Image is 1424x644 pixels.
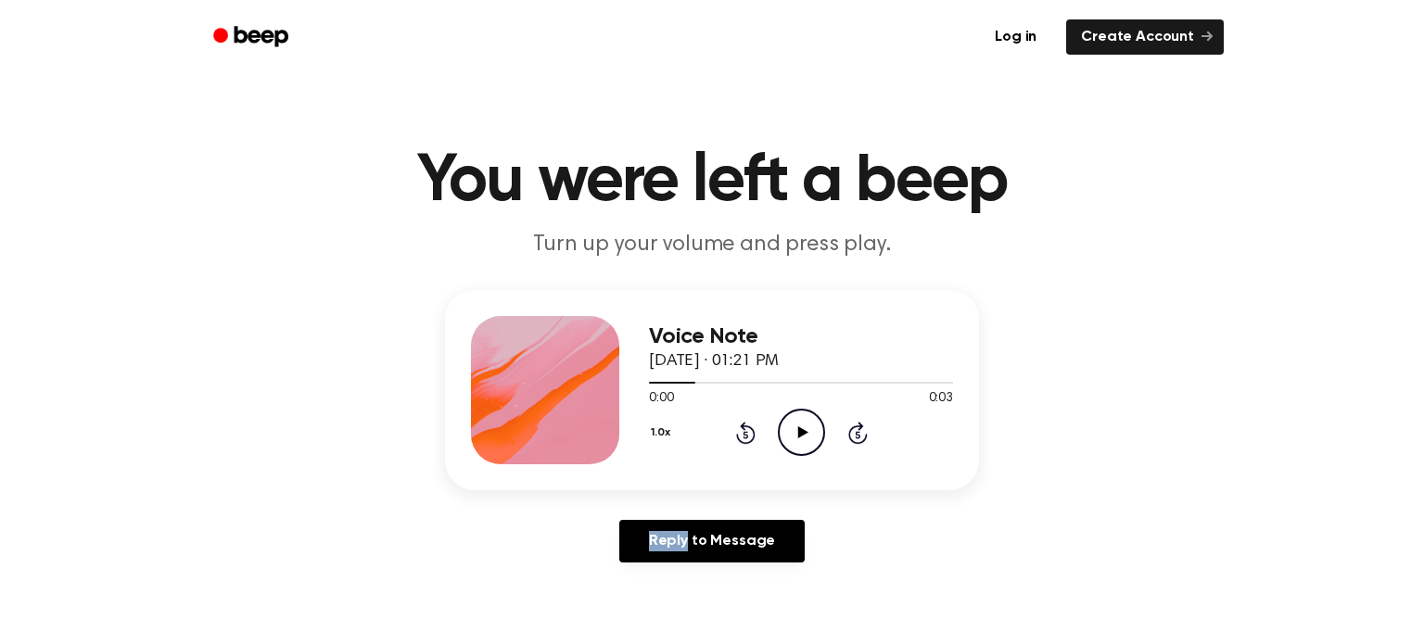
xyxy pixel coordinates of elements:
h3: Voice Note [649,324,953,349]
a: Beep [200,19,305,56]
span: 0:00 [649,389,673,409]
span: [DATE] · 01:21 PM [649,353,779,370]
p: Turn up your volume and press play. [356,230,1068,260]
span: 0:03 [929,389,953,409]
a: Reply to Message [619,520,805,562]
h1: You were left a beep [237,148,1187,215]
a: Log in [976,16,1055,58]
a: Create Account [1066,19,1224,55]
button: 1.0x [649,417,677,448]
